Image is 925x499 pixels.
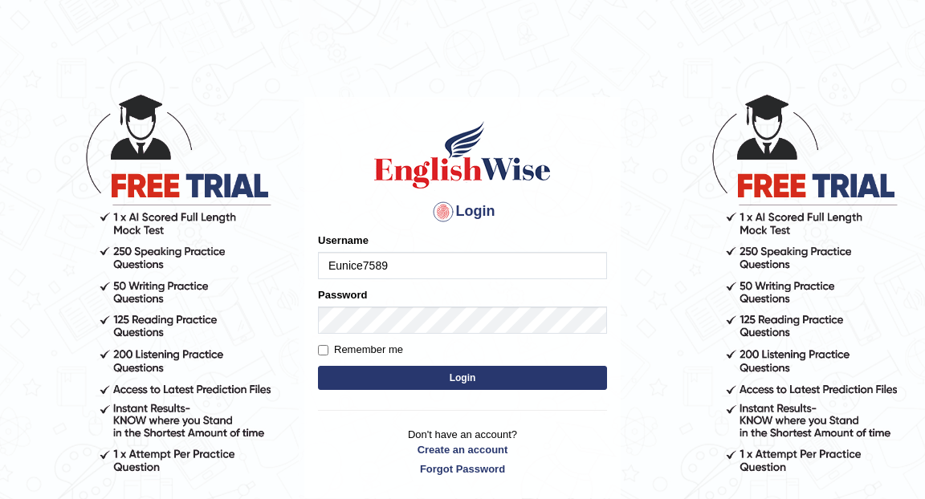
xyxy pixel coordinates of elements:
img: Logo of English Wise sign in for intelligent practice with AI [371,119,554,191]
label: Remember me [318,342,403,358]
button: Login [318,366,607,390]
label: Password [318,287,367,302]
h4: Login [318,199,607,225]
label: Username [318,233,369,248]
p: Don't have an account? [318,427,607,477]
a: Create an account [318,442,607,457]
input: Remember me [318,345,328,355]
a: Forgot Password [318,461,607,477]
